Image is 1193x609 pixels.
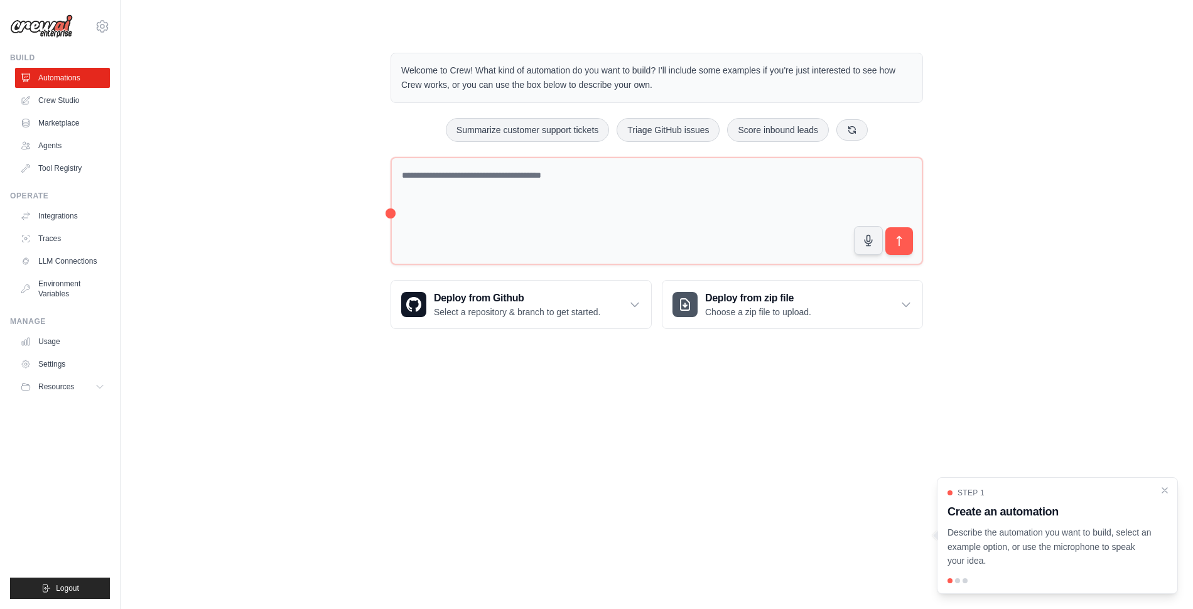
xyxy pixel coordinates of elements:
p: Describe the automation you want to build, select an example option, or use the microphone to spe... [947,525,1152,568]
h3: Deploy from Github [434,291,600,306]
iframe: Chat Widget [1130,549,1193,609]
p: Select a repository & branch to get started. [434,306,600,318]
button: Triage GitHub issues [617,118,720,142]
p: Choose a zip file to upload. [705,306,811,318]
a: Integrations [15,206,110,226]
button: Close walkthrough [1160,485,1170,495]
button: Resources [15,377,110,397]
span: Resources [38,382,74,392]
p: Welcome to Crew! What kind of automation do you want to build? I'll include some examples if you'... [401,63,912,92]
a: Crew Studio [15,90,110,110]
a: Environment Variables [15,274,110,304]
img: Logo [10,14,73,38]
span: Logout [56,583,79,593]
a: Agents [15,136,110,156]
div: Build [10,53,110,63]
a: Tool Registry [15,158,110,178]
button: Score inbound leads [727,118,829,142]
button: Logout [10,578,110,599]
h3: Deploy from zip file [705,291,811,306]
span: Step 1 [958,488,985,498]
h3: Create an automation [947,503,1152,520]
a: Marketplace [15,113,110,133]
a: Automations [15,68,110,88]
button: Summarize customer support tickets [446,118,609,142]
div: Manage [10,316,110,326]
a: Traces [15,229,110,249]
div: Operate [10,191,110,201]
a: LLM Connections [15,251,110,271]
a: Usage [15,331,110,352]
a: Settings [15,354,110,374]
